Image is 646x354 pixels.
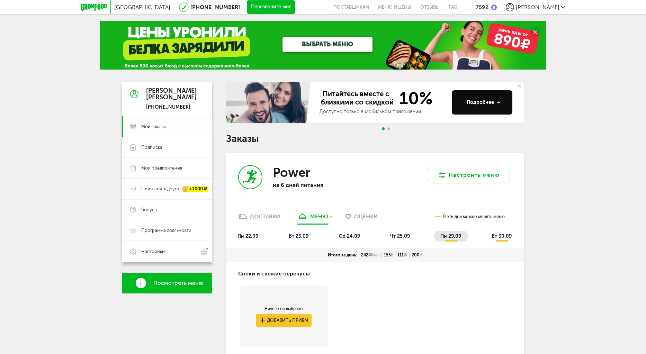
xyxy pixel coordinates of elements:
[256,306,312,311] div: Ничего не выбрано
[237,233,258,239] span: пн 22.09
[247,0,295,14] button: Перезвоните мне
[273,182,363,188] p: на 6 дней питания
[516,4,559,10] span: [PERSON_NAME]
[250,213,280,220] div: Доставки
[122,273,212,293] a: Посмотреть меню
[320,90,395,107] span: Питайтесь вместе с близкими со скидкой
[238,267,310,280] h4: Снеки и свежие перекусы
[435,210,505,224] div: В эти дни можно менять меню
[491,4,497,10] img: bonus_b.cdccf46.png
[182,186,209,192] div: +1000 ₽
[452,90,512,115] button: Подробнее
[387,127,390,130] span: Go to slide 2
[141,248,165,255] span: Настройки
[395,90,433,107] span: 10%
[141,207,158,213] span: Бонусы
[141,165,182,171] span: Мои предпочтения
[326,252,359,258] div: Итого за день:
[310,213,328,220] div: меню
[404,253,407,257] span: Ж
[114,4,170,10] span: [GEOGRAPHIC_DATA]
[146,104,197,110] div: [PHONE_NUMBER]
[122,137,212,158] a: Подписка
[141,144,162,151] span: Подписка
[256,314,312,327] button: Добавить приём
[342,213,381,224] a: Оценки
[339,233,360,239] span: ср 24.09
[122,179,212,199] a: Пригласить друга +1000 ₽
[141,186,179,192] span: Пригласить друга
[440,233,461,239] span: пн 29.09
[282,37,373,52] a: ВЫБРАТЬ МЕНЮ
[122,220,212,241] a: Программа лояльности
[395,252,410,258] div: 111
[146,88,197,101] div: [PERSON_NAME] [PERSON_NAME]
[190,4,240,10] a: [PHONE_NUMBER]
[226,82,313,123] img: family-banner.579af9d.jpg
[427,167,510,183] button: Настроить меню
[320,108,446,115] div: Доступно только в мобильном приложении
[122,241,212,262] a: Настройки
[359,252,382,258] div: 2424
[141,227,191,234] span: Программа лояльности
[420,253,422,257] span: У
[354,213,378,220] span: Оценки
[122,158,212,179] a: Мои предпочтения
[122,116,212,137] a: Мои заказы
[390,233,410,239] span: чт 25.09
[467,99,500,106] div: Подробнее
[382,252,395,258] div: 155
[391,253,393,257] span: Б
[410,252,424,258] div: 200
[492,233,512,239] span: вт 30.09
[273,165,310,180] h3: Power
[122,199,212,220] a: Бонусы
[235,213,284,224] a: Доставки
[153,280,203,286] span: Посмотреть меню
[141,124,166,130] span: Мои заказы
[476,4,488,10] div: 7592
[294,213,332,224] a: меню
[382,127,385,130] span: Go to slide 1
[289,233,308,239] span: вт 23.09
[226,134,524,143] h1: Заказы
[371,253,380,257] span: Ккал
